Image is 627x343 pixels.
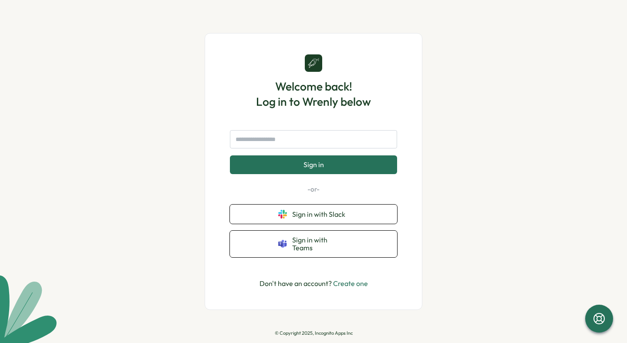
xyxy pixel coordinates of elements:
span: Sign in with Teams [292,236,349,252]
span: Sign in with Slack [292,210,349,218]
p: -or- [230,185,397,194]
button: Sign in [230,155,397,174]
p: © Copyright 2025, Incognito Apps Inc [275,330,353,336]
span: Sign in [303,161,324,168]
button: Sign in with Teams [230,231,397,257]
p: Don't have an account? [260,278,368,289]
button: Sign in with Slack [230,205,397,224]
a: Create one [333,279,368,288]
h1: Welcome back! Log in to Wrenly below [256,79,371,109]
